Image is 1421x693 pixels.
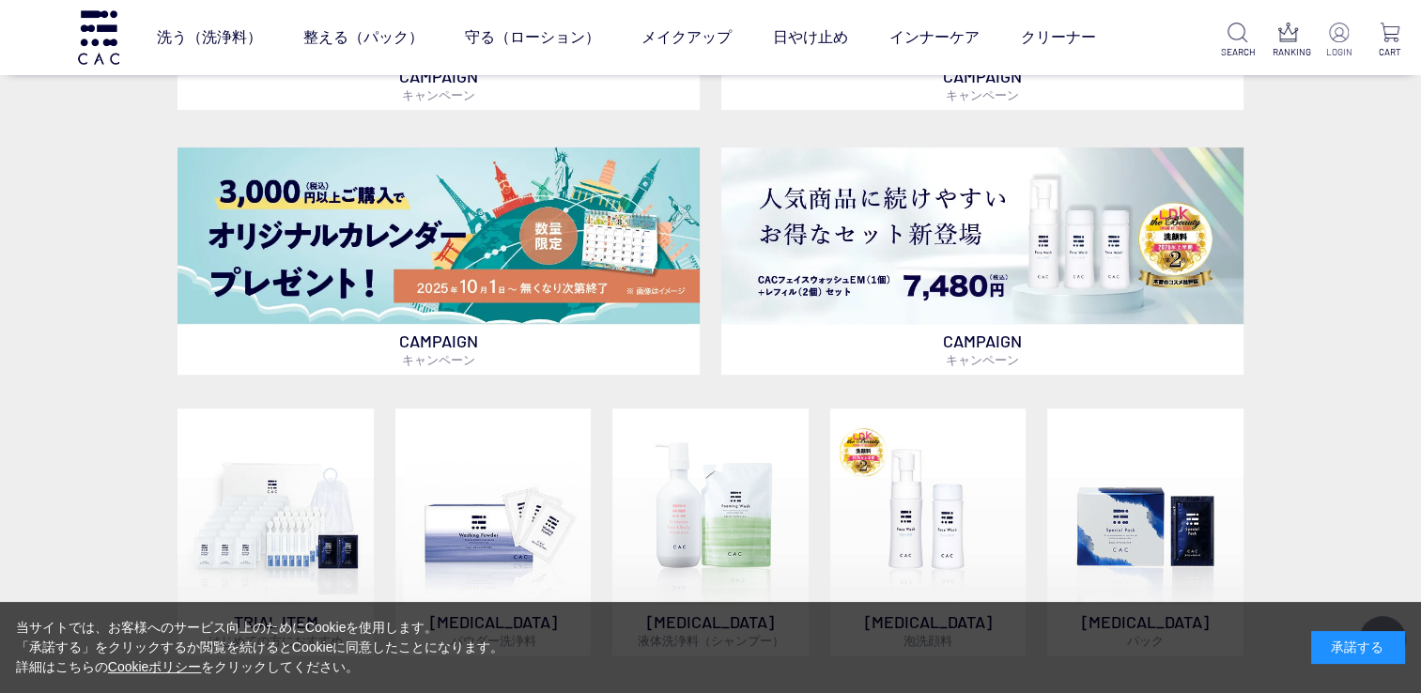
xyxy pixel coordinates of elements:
[178,147,700,376] a: カレンダープレゼント カレンダープレゼント CAMPAIGNキャンペーン
[302,11,423,64] a: 整える（パック）
[1373,23,1406,59] a: CART
[75,10,122,64] img: logo
[16,618,504,677] div: 当サイトでは、お客様へのサービス向上のためにCookieを使用します。 「承諾する」をクリックするか閲覧を続けるとCookieに同意したことになります。 詳細はこちらの をクリックしてください。
[178,324,700,375] p: CAMPAIGN
[721,324,1243,375] p: CAMPAIGN
[178,408,374,605] img: トライアルセット
[108,659,202,674] a: Cookieポリシー
[1272,23,1305,59] a: RANKING
[641,11,731,64] a: メイクアップ
[946,352,1019,367] span: キャンペーン
[1047,408,1243,655] a: [MEDICAL_DATA]パック
[830,408,1027,605] img: 泡洗顔料
[1322,45,1355,59] p: LOGIN
[178,147,700,325] img: カレンダープレゼント
[1221,23,1254,59] a: SEARCH
[402,352,475,367] span: キャンペーン
[888,11,979,64] a: インナーケア
[464,11,599,64] a: 守る（ローション）
[395,408,592,655] a: [MEDICAL_DATA]パウダー洗浄料
[1272,45,1305,59] p: RANKING
[721,147,1243,376] a: フェイスウォッシュ＋レフィル2個セット フェイスウォッシュ＋レフィル2個セット CAMPAIGNキャンペーン
[156,11,261,64] a: 洗う（洗浄料）
[721,147,1243,325] img: フェイスウォッシュ＋レフィル2個セット
[830,408,1027,655] a: 泡洗顔料 [MEDICAL_DATA]泡洗顔料
[1373,45,1406,59] p: CART
[178,408,374,655] a: トライアルセット TRIAL ITEMはじめての方におすすめ
[1322,23,1355,59] a: LOGIN
[1020,11,1095,64] a: クリーナー
[1311,631,1405,664] div: 承諾する
[1221,45,1254,59] p: SEARCH
[612,408,809,655] a: [MEDICAL_DATA]液体洗浄料（シャンプー）
[772,11,847,64] a: 日やけ止め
